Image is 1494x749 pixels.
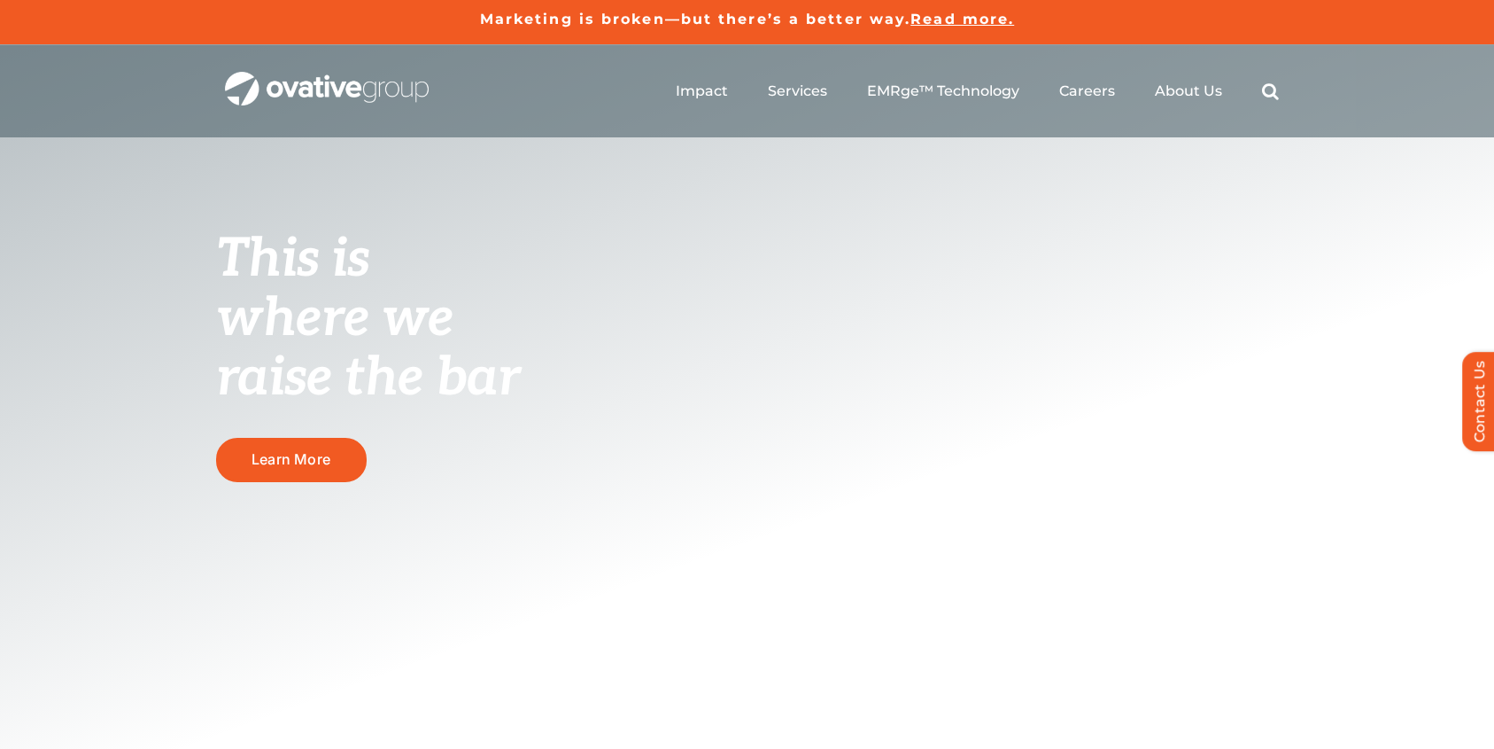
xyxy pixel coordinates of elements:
[216,228,370,292] span: This is
[676,63,1279,120] nav: Menu
[216,438,367,481] a: Learn More
[768,82,827,100] a: Services
[910,11,1014,27] a: Read more.
[216,287,520,410] span: where we raise the bar
[480,11,911,27] a: Marketing is broken—but there’s a better way.
[1059,82,1115,100] a: Careers
[676,82,728,100] a: Impact
[225,70,429,87] a: OG_Full_horizontal_WHT
[867,82,1019,100] a: EMRge™ Technology
[252,451,330,468] span: Learn More
[1262,82,1279,100] a: Search
[1155,82,1222,100] a: About Us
